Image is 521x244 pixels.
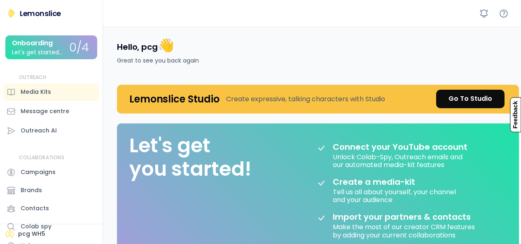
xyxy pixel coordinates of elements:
[21,88,51,96] div: Media Kits
[19,154,64,161] div: COLLABORATIONS
[7,8,16,18] img: Lemonslice
[117,56,199,65] div: Great to see you back again
[21,126,57,135] div: Outreach AI
[129,93,220,105] h4: Lemonslice Studio
[117,37,174,54] h4: Hello, pcg
[69,42,89,54] div: 0/4
[333,152,464,169] div: Unlock Colab-Spy, Outreach emails and our automated media-kit features
[333,187,458,204] div: Tell us all about yourself, your channel and your audience
[436,90,505,108] a: Go To Studio
[449,94,492,104] div: Go To Studio
[21,222,51,231] div: Colab spy
[12,40,53,47] div: Onboarding
[333,212,471,222] div: Import your partners & contacts
[129,134,251,181] div: Let's get you started!
[333,142,467,152] div: Connect your YouTube account
[158,36,174,54] font: 👋
[20,8,61,19] div: Lemonslice
[21,204,49,213] div: Contacts
[333,222,477,239] div: Make the most of our creator CRM features by adding your current collaborations
[19,74,47,81] div: OUTREACH
[333,177,436,187] div: Create a media-kit
[12,49,63,56] div: Let's get started...
[226,94,385,104] div: Create expressive, talking characters with Studio
[21,107,69,116] div: Message centre
[21,168,56,177] div: Campaigns
[21,186,42,195] div: Brands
